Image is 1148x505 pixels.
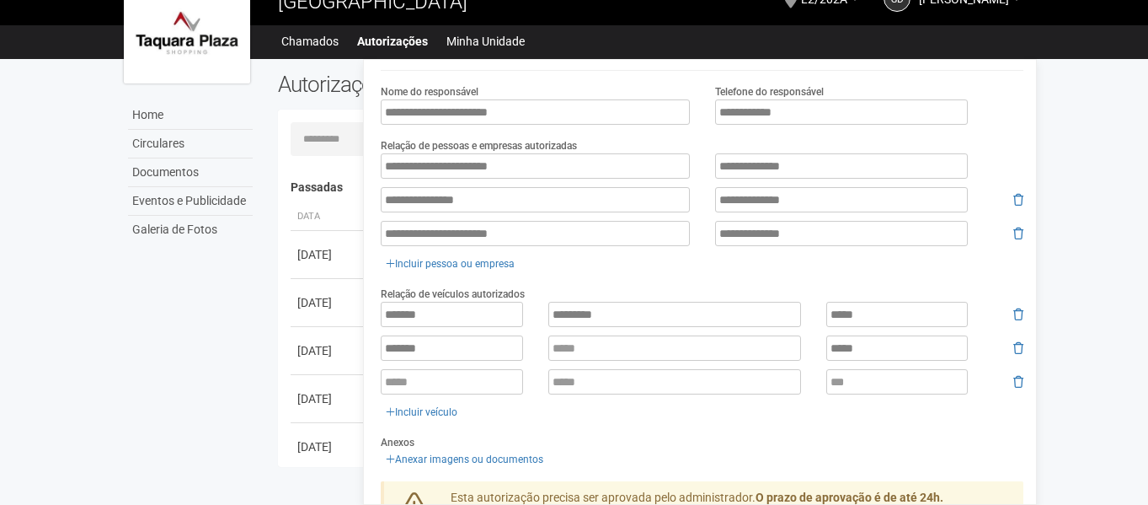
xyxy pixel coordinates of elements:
[128,187,253,216] a: Eventos e Publicidade
[1013,342,1023,354] i: Remover
[297,438,360,455] div: [DATE]
[1013,309,1023,320] i: Remover
[1013,376,1023,388] i: Remover
[297,246,360,263] div: [DATE]
[446,30,525,53] a: Minha Unidade
[128,216,253,244] a: Galeria de Fotos
[128,158,253,187] a: Documentos
[381,403,462,422] a: Incluir veículo
[128,130,253,158] a: Circulares
[1013,194,1023,206] i: Remover
[381,84,478,99] label: Nome do responsável
[278,72,638,97] h2: Autorizações
[381,450,548,469] a: Anexar imagens ou documentos
[756,491,943,504] strong: O prazo de aprovação é de até 24h.
[381,287,525,302] label: Relação de veículos autorizados
[291,181,1012,194] h4: Passadas
[381,255,520,273] a: Incluir pessoa ou empresa
[381,138,577,153] label: Relação de pessoas e empresas autorizadas
[128,101,253,130] a: Home
[297,342,360,359] div: [DATE]
[291,203,366,231] th: Data
[1013,228,1023,239] i: Remover
[357,30,428,53] a: Autorizações
[297,390,360,407] div: [DATE]
[297,294,360,311] div: [DATE]
[281,30,339,53] a: Chamados
[715,84,824,99] label: Telefone do responsável
[381,435,414,450] label: Anexos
